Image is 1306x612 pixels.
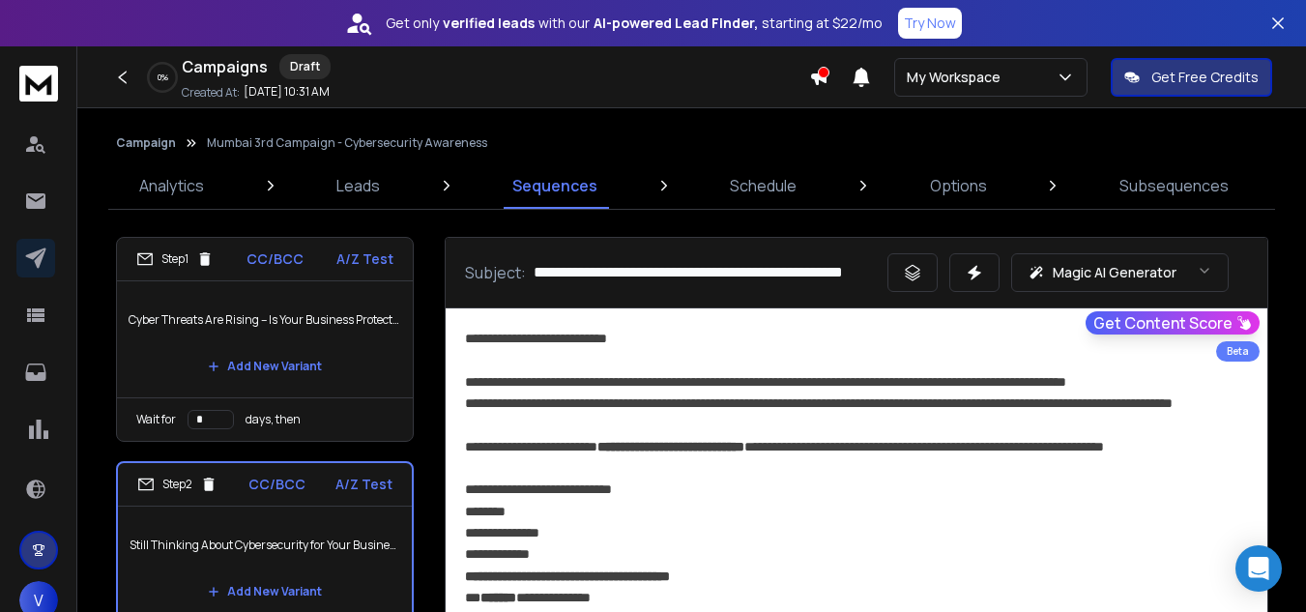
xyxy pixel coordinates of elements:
li: Step1CC/BCCA/Z TestCyber Threats Are Rising – Is Your Business Protected? {{co}}Add New VariantWa... [116,237,414,442]
a: Schedule [718,162,808,209]
a: Subsequences [1108,162,1240,209]
strong: AI-powered Lead Finder, [594,14,758,33]
p: Try Now [904,14,956,33]
p: [DATE] 10:31 AM [244,84,330,100]
p: Options [930,174,987,197]
a: Leads [325,162,392,209]
p: A/Z Test [335,475,392,494]
p: Schedule [730,174,797,197]
p: Leads [336,174,380,197]
p: CC/BCC [248,475,305,494]
p: Mumbai 3rd Campaign - Cybersecurity Awareness [207,135,487,151]
p: A/Z Test [336,249,393,269]
div: Step 1 [136,250,214,268]
p: Sequences [512,174,597,197]
p: Get Free Credits [1151,68,1259,87]
a: Options [918,162,999,209]
p: days, then [246,412,301,427]
h1: Campaigns [182,55,268,78]
button: Get Free Credits [1111,58,1272,97]
p: Subsequences [1119,174,1229,197]
button: Campaign [116,135,176,151]
button: Try Now [898,8,962,39]
a: Sequences [501,162,609,209]
p: Wait for [136,412,176,427]
button: Get Content Score [1086,311,1260,335]
div: Open Intercom Messenger [1235,545,1282,592]
p: Subject: [465,261,526,284]
p: Created At: [182,85,240,101]
p: 0 % [158,72,168,83]
p: Cyber Threats Are Rising – Is Your Business Protected? {{co}} [129,293,401,347]
p: Still Thinking About Cybersecurity for Your Business? [130,518,400,572]
button: Magic AI Generator [1011,253,1229,292]
button: Add New Variant [192,572,337,611]
p: Get only with our starting at $22/mo [386,14,883,33]
a: Analytics [128,162,216,209]
div: Step 2 [137,476,218,493]
p: Analytics [139,174,204,197]
div: Draft [279,54,331,79]
p: My Workspace [907,68,1008,87]
div: Beta [1216,341,1260,362]
button: Add New Variant [192,347,337,386]
strong: verified leads [443,14,535,33]
p: CC/BCC [247,249,304,269]
p: Magic AI Generator [1053,263,1176,282]
img: logo [19,66,58,102]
